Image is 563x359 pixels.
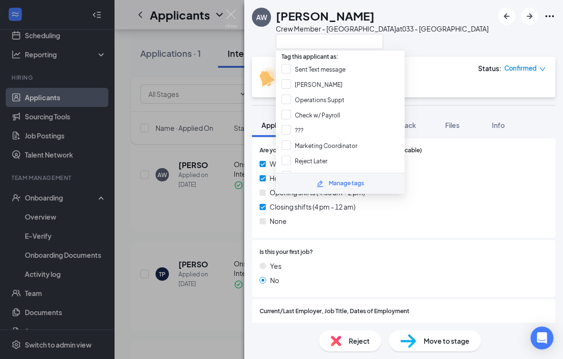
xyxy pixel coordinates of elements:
div: Open Intercom Messenger [531,327,553,349]
span: [PERSON_NAME] cashier 2 months (will speak to at interview) [260,320,548,330]
div: Crew Member - [GEOGRAPHIC_DATA] at 033 - [GEOGRAPHIC_DATA] [276,24,489,33]
span: Move to stage [424,336,469,346]
span: Files [445,121,459,129]
span: No [270,275,279,285]
span: Weekends [270,158,304,169]
span: Info [492,121,505,129]
span: Yes [270,261,281,271]
svg: Ellipses [544,11,555,22]
div: Status : [478,63,501,73]
button: ArrowRight [521,8,538,25]
button: ArrowLeftNew [498,8,515,25]
span: Is this your first job? [260,248,313,257]
svg: Pencil [316,180,324,188]
span: None [270,216,287,226]
svg: ArrowLeftNew [501,11,512,22]
span: Closing shifts (4 pm - 12 am) [270,201,355,212]
span: Application [261,121,298,129]
span: down [539,66,546,73]
span: Current/Last Employer, Job Title, Dates of Employment [260,307,409,316]
span: Tag this applicant as: [276,47,344,62]
span: Confirmed [504,63,537,73]
svg: ArrowRight [524,11,535,22]
span: Holidays [270,173,297,183]
div: Manage tags [329,179,364,188]
h1: [PERSON_NAME] [276,8,375,24]
span: Are you available to work on: (select ALL that are applicable) [260,146,422,155]
div: AW [256,12,267,22]
span: Reject [349,336,370,346]
span: Opening shifts (4:30 am - 2 pm) [270,187,365,198]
